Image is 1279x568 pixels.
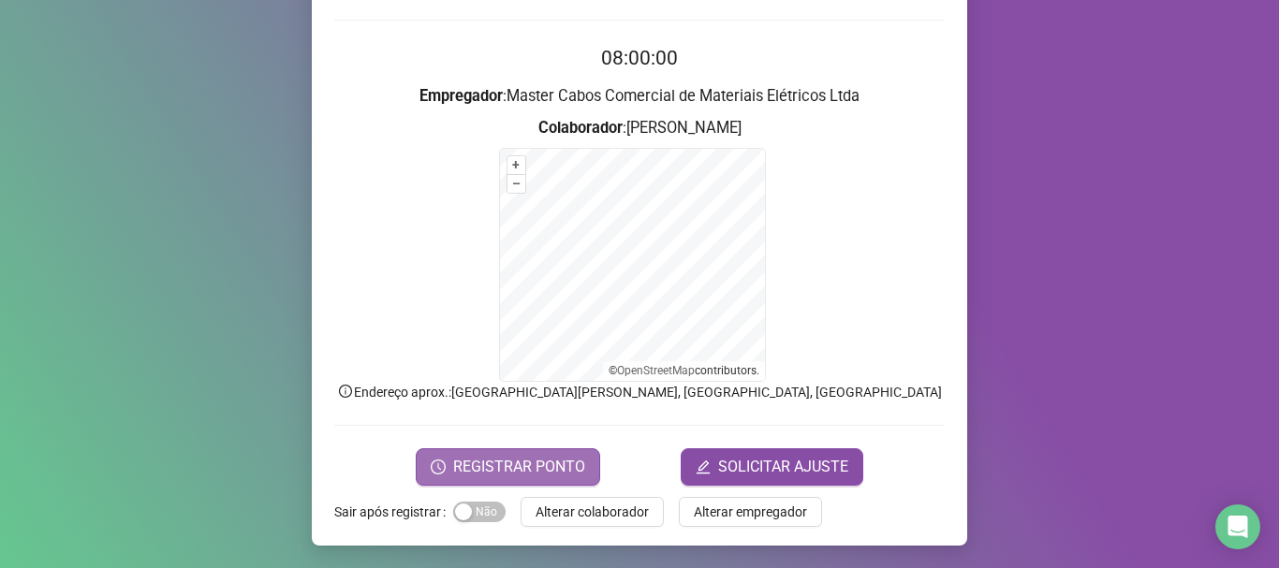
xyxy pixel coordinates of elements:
[419,87,503,105] strong: Empregador
[334,382,945,402] p: Endereço aprox. : [GEOGRAPHIC_DATA][PERSON_NAME], [GEOGRAPHIC_DATA], [GEOGRAPHIC_DATA]
[453,456,585,478] span: REGISTRAR PONTO
[431,459,446,474] span: clock-circle
[536,502,649,522] span: Alterar colaborador
[507,175,525,193] button: –
[334,84,945,109] h3: : Master Cabos Comercial de Materiais Elétricos Ltda
[617,364,695,377] a: OpenStreetMap
[1215,504,1260,549] div: Open Intercom Messenger
[601,47,678,69] time: 08:00:00
[679,497,822,527] button: Alterar empregador
[334,497,453,527] label: Sair após registrar
[507,156,525,174] button: +
[718,456,848,478] span: SOLICITAR AJUSTE
[609,364,759,377] li: © contributors.
[696,459,711,474] span: edit
[681,448,863,486] button: editSOLICITAR AJUSTE
[694,502,807,522] span: Alterar empregador
[538,119,623,137] strong: Colaborador
[521,497,664,527] button: Alterar colaborador
[416,448,600,486] button: REGISTRAR PONTO
[337,383,354,400] span: info-circle
[334,116,945,140] h3: : [PERSON_NAME]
